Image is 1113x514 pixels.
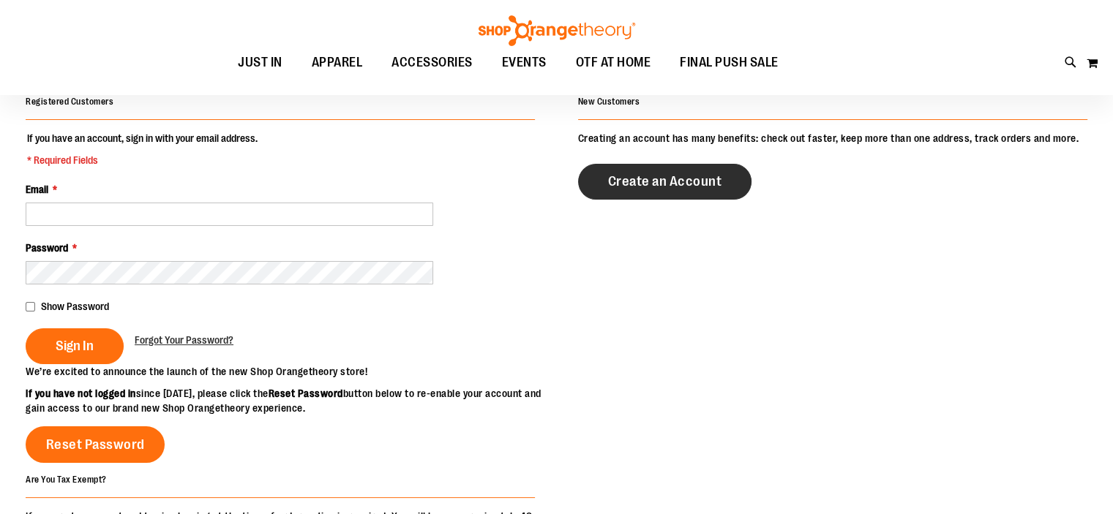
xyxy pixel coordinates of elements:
[26,97,113,107] strong: Registered Customers
[56,338,94,354] span: Sign In
[41,301,109,312] span: Show Password
[502,46,547,79] span: EVENTS
[26,184,48,195] span: Email
[26,131,259,167] legend: If you have an account, sign in with your email address.
[26,388,136,399] strong: If you have not logged in
[46,436,145,453] span: Reset Password
[576,46,651,79] span: OTF AT HOME
[26,386,557,415] p: since [DATE], please click the button below to re-enable your account and gain access to our bran...
[578,164,752,200] a: Create an Account
[578,131,1087,145] p: Creating an account has many benefits: check out faster, keep more than one address, track orders...
[476,15,637,46] img: Shop Orangetheory
[297,46,378,80] a: APPAREL
[26,475,107,485] strong: Are You Tax Exempt?
[269,388,343,399] strong: Reset Password
[665,46,793,80] a: FINAL PUSH SALE
[26,328,124,364] button: Sign In
[27,153,258,167] span: * Required Fields
[391,46,473,79] span: ACCESSORIES
[312,46,363,79] span: APPAREL
[238,46,282,79] span: JUST IN
[135,334,233,346] span: Forgot Your Password?
[680,46,779,79] span: FINAL PUSH SALE
[135,333,233,347] a: Forgot Your Password?
[578,97,640,107] strong: New Customers
[26,242,68,254] span: Password
[223,46,297,80] a: JUST IN
[26,364,557,379] p: We’re excited to announce the launch of the new Shop Orangetheory store!
[608,173,722,189] span: Create an Account
[26,426,165,463] a: Reset Password
[561,46,666,80] a: OTF AT HOME
[377,46,487,80] a: ACCESSORIES
[487,46,561,80] a: EVENTS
